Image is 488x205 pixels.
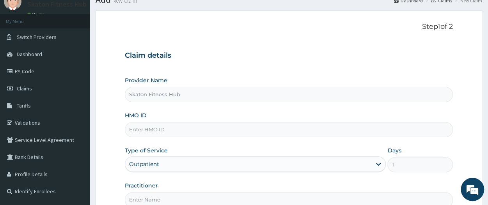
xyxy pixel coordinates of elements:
span: Dashboard [17,51,42,58]
label: HMO ID [125,111,147,119]
p: Step 1 of 2 [125,23,453,31]
input: Enter HMO ID [125,122,453,137]
div: Chat with us now [41,44,131,54]
span: We're online! [45,56,108,135]
span: Claims [17,85,32,92]
span: Tariffs [17,102,31,109]
span: Switch Providers [17,34,57,41]
label: Provider Name [125,76,167,84]
p: Skaton Fitness Hub [27,1,87,8]
label: Type of Service [125,147,168,154]
label: Days [387,147,401,154]
a: Online [27,12,46,17]
h3: Claim details [125,51,453,60]
div: Minimize live chat window [128,4,147,23]
label: Practitioner [125,182,158,189]
textarea: Type your message and hit 'Enter' [4,129,149,156]
img: d_794563401_company_1708531726252_794563401 [14,39,32,58]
